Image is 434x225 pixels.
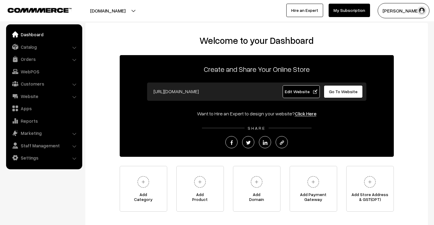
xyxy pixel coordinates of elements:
[135,174,152,190] img: plus.svg
[8,8,72,12] img: COMMMERCE
[8,103,80,114] a: Apps
[120,192,167,204] span: Add Category
[177,192,224,204] span: Add Product
[91,35,422,46] h2: Welcome to your Dashboard
[305,174,322,190] img: plus.svg
[285,89,317,94] span: Edit Website
[295,111,316,117] a: Click Here
[329,89,358,94] span: Go To Website
[120,110,394,117] div: Want to Hire an Expert to design your website?
[233,166,281,212] a: AddDomain
[290,192,337,204] span: Add Payment Gateway
[120,64,394,75] p: Create and Share Your Online Store
[8,54,80,65] a: Orders
[8,41,80,52] a: Catalog
[324,85,363,98] a: Go To Website
[192,174,208,190] img: plus.svg
[329,4,370,17] a: My Subscription
[245,125,269,131] span: SHARE
[8,152,80,163] a: Settings
[290,166,337,212] a: Add PaymentGateway
[8,6,61,13] a: COMMMERCE
[346,166,394,212] a: Add Store Address& GST(OPT)
[8,140,80,151] a: Staff Management
[417,6,426,15] img: user
[8,91,80,102] a: Website
[283,85,320,98] a: Edit Website
[248,174,265,190] img: plus.svg
[176,166,224,212] a: AddProduct
[378,3,429,18] button: [PERSON_NAME]…
[347,192,393,204] span: Add Store Address & GST(OPT)
[8,115,80,126] a: Reports
[8,78,80,89] a: Customers
[362,174,378,190] img: plus.svg
[8,128,80,139] a: Marketing
[286,4,323,17] a: Hire an Expert
[120,166,167,212] a: AddCategory
[233,192,280,204] span: Add Domain
[8,66,80,77] a: WebPOS
[69,3,147,18] button: [DOMAIN_NAME]
[8,29,80,40] a: Dashboard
